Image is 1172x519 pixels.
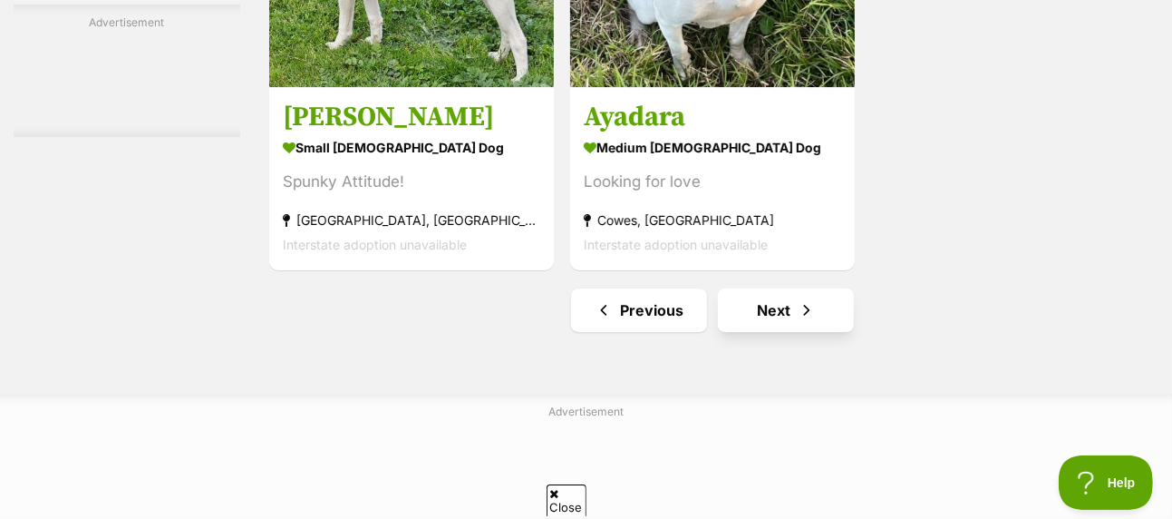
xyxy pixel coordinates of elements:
iframe: Help Scout Beacon - Open [1059,455,1154,510]
strong: small [DEMOGRAPHIC_DATA] Dog [283,134,540,161]
h3: Ayadara [584,100,841,134]
div: Looking for love [584,170,841,194]
strong: Cowes, [GEOGRAPHIC_DATA] [584,208,841,232]
div: Advertisement [14,5,240,137]
nav: Pagination [267,289,1158,332]
a: Next page [718,289,854,332]
a: Previous page [571,289,707,332]
strong: medium [DEMOGRAPHIC_DATA] Dog [584,134,841,161]
span: Interstate adoption unavailable [584,237,768,252]
a: [PERSON_NAME] small [DEMOGRAPHIC_DATA] Dog Spunky Attitude! [GEOGRAPHIC_DATA], [GEOGRAPHIC_DATA] ... [269,86,554,270]
a: Ayadara medium [DEMOGRAPHIC_DATA] Dog Looking for love Cowes, [GEOGRAPHIC_DATA] Interstate adopti... [570,86,855,270]
span: Close [547,485,586,516]
h3: [PERSON_NAME] [283,100,540,134]
span: Interstate adoption unavailable [283,237,467,252]
strong: [GEOGRAPHIC_DATA], [GEOGRAPHIC_DATA] [283,208,540,232]
div: Spunky Attitude! [283,170,540,194]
